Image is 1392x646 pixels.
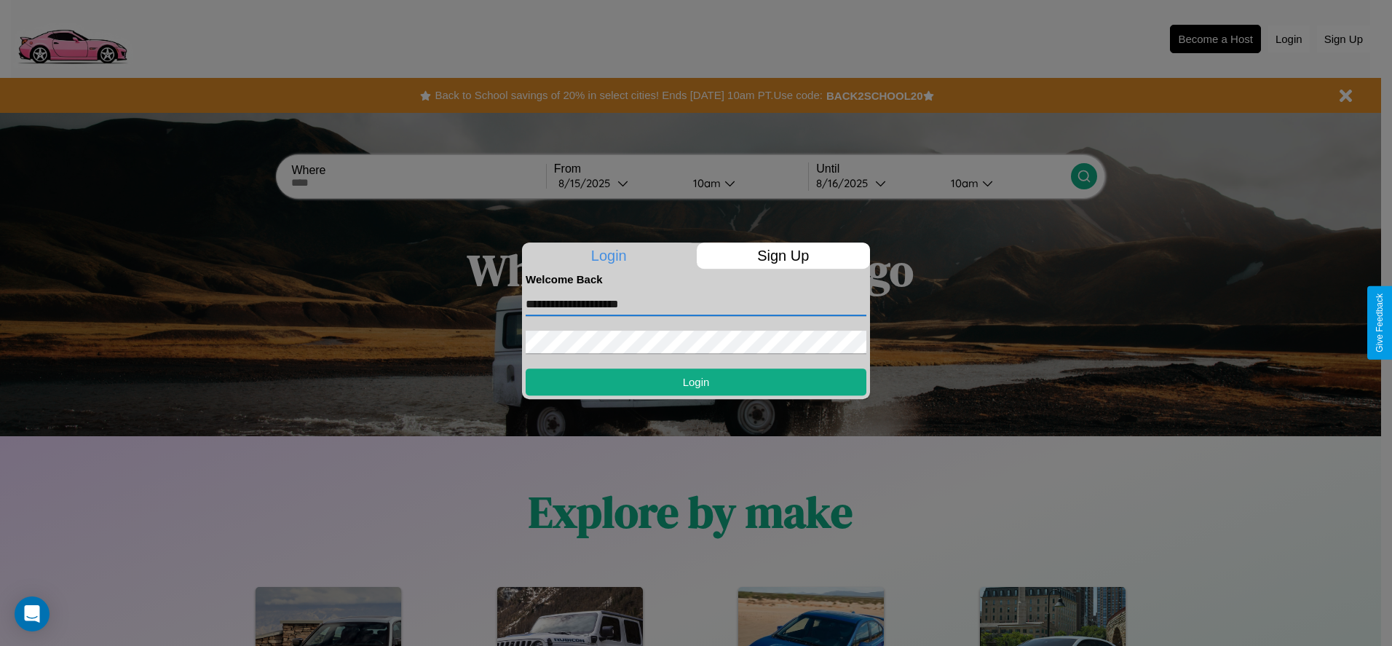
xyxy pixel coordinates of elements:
[15,596,50,631] div: Open Intercom Messenger
[526,369,866,395] button: Login
[1375,294,1385,352] div: Give Feedback
[526,273,866,285] h4: Welcome Back
[522,243,696,269] p: Login
[697,243,871,269] p: Sign Up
